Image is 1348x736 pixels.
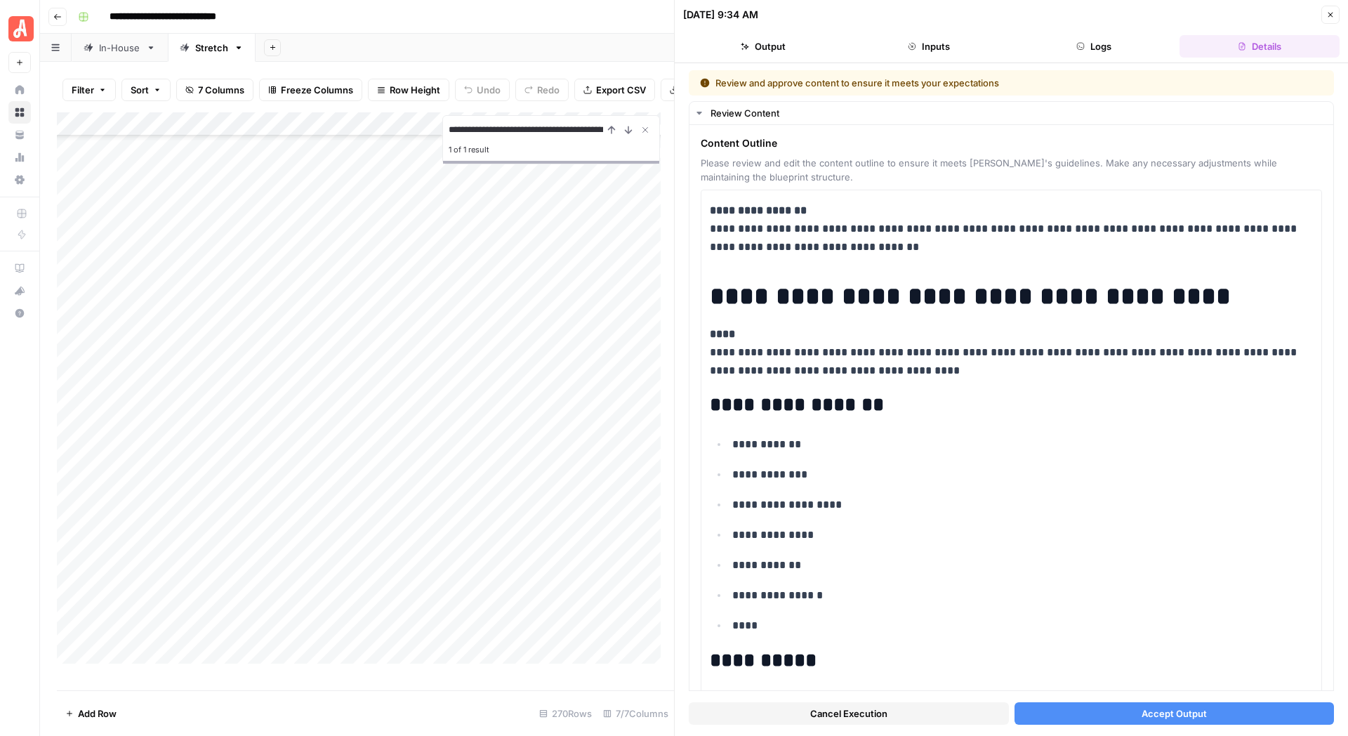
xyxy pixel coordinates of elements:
span: 7 Columns [198,83,244,97]
img: Angi Logo [8,16,34,41]
span: Cancel Execution [810,707,887,721]
span: Add Row [78,707,117,721]
span: Accept Output [1142,707,1207,721]
a: Usage [8,146,31,169]
div: Review Content [711,106,1325,120]
div: [DATE] 9:34 AM [683,8,758,22]
a: Home [8,79,31,101]
div: Stretch [195,41,228,55]
button: Details [1179,35,1340,58]
a: In-House [72,34,168,62]
button: Output [683,35,843,58]
button: What's new? [8,280,31,302]
button: Logs [1015,35,1175,58]
a: AirOps Academy [8,257,31,280]
button: Sort [121,79,171,101]
button: Workspace: Angi [8,11,31,46]
div: 1 of 1 result [449,141,654,158]
div: Review and approve content to ensure it meets your expectations [700,76,1161,90]
div: What's new? [9,280,30,301]
button: Export CSV [574,79,655,101]
button: Next Result [620,121,637,138]
span: Undo [477,83,501,97]
a: Stretch [168,34,256,62]
button: Undo [455,79,510,101]
span: Redo [537,83,560,97]
span: Row Height [390,83,440,97]
span: Please review and edit the content outline to ensure it meets [PERSON_NAME]'s guidelines. Make an... [701,156,1322,184]
button: Previous Result [603,121,620,138]
button: Inputs [849,35,1009,58]
div: In-House [99,41,140,55]
span: Freeze Columns [281,83,353,97]
button: Help + Support [8,302,31,324]
button: 7 Columns [176,79,253,101]
button: Cancel Execution [689,702,1009,725]
span: Export CSV [596,83,646,97]
a: Your Data [8,124,31,146]
span: Sort [131,83,149,97]
div: 270 Rows [534,702,597,725]
button: Add Row [57,702,125,725]
span: Filter [72,83,94,97]
button: Row Height [368,79,449,101]
div: 7/7 Columns [597,702,674,725]
button: Redo [515,79,569,101]
a: Browse [8,101,31,124]
button: Filter [62,79,116,101]
button: Close Search [637,121,654,138]
button: Freeze Columns [259,79,362,101]
span: Content Outline [701,136,1322,150]
a: Settings [8,169,31,191]
button: Accept Output [1015,702,1335,725]
button: Review Content [689,102,1333,124]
